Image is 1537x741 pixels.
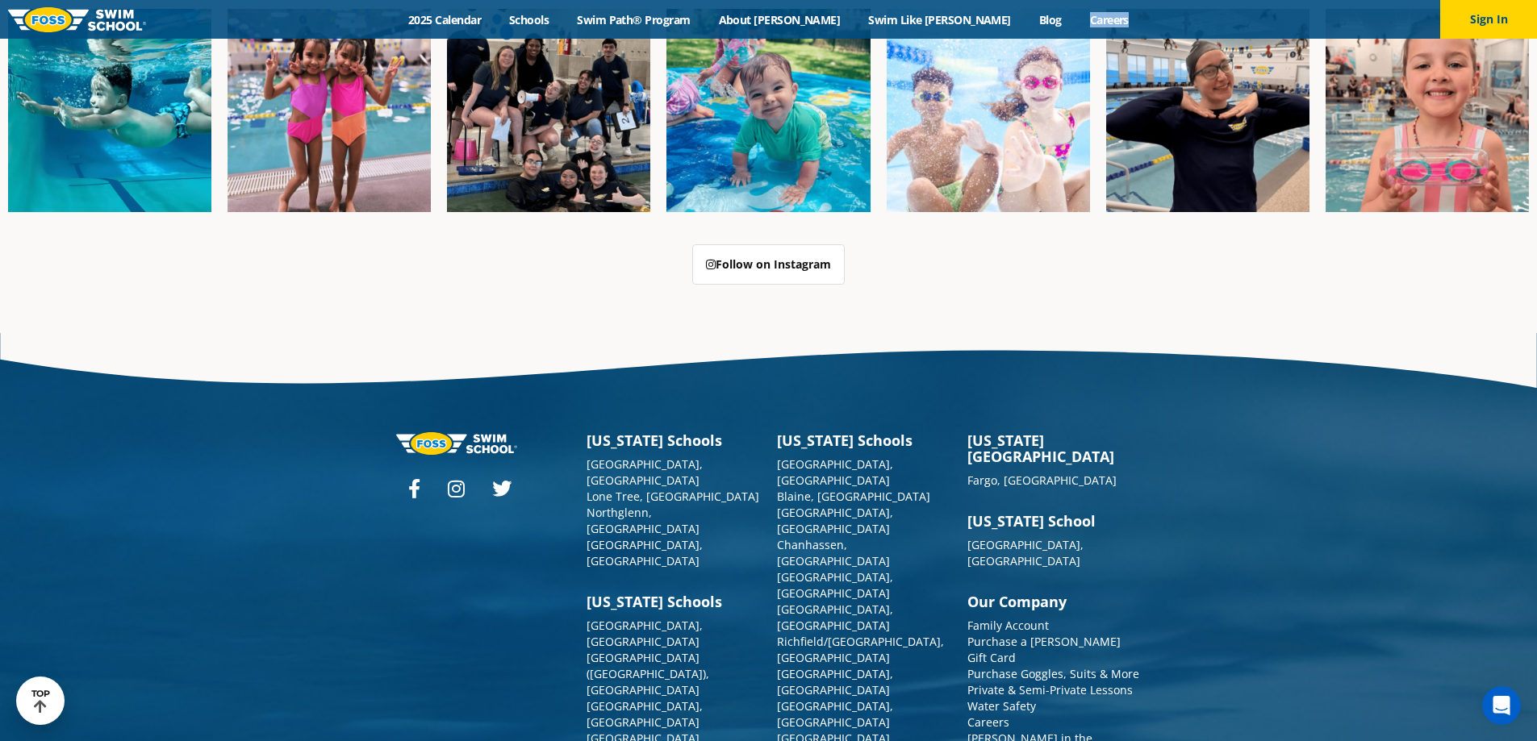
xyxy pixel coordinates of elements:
a: [GEOGRAPHIC_DATA] ([GEOGRAPHIC_DATA]), [GEOGRAPHIC_DATA] [587,650,709,697]
a: [GEOGRAPHIC_DATA], [GEOGRAPHIC_DATA] [587,456,703,488]
a: [GEOGRAPHIC_DATA], [GEOGRAPHIC_DATA] [777,505,893,536]
a: [GEOGRAPHIC_DATA], [GEOGRAPHIC_DATA] [777,698,893,730]
h3: [US_STATE] Schools [587,432,761,448]
a: Careers [1075,12,1142,27]
img: Fa25-Website-Images-2-600x600.png [447,9,650,212]
a: [GEOGRAPHIC_DATA], [GEOGRAPHIC_DATA] [777,569,893,601]
a: Northglenn, [GEOGRAPHIC_DATA] [587,505,700,536]
a: Lone Tree, [GEOGRAPHIC_DATA] [587,489,759,504]
h3: [US_STATE] School [967,513,1142,529]
a: Fargo, [GEOGRAPHIC_DATA] [967,472,1117,488]
img: Fa25-Website-Images-8-600x600.jpg [228,9,431,212]
a: [GEOGRAPHIC_DATA], [GEOGRAPHIC_DATA] [967,537,1084,568]
img: Fa25-Website-Images-600x600.png [666,9,870,212]
img: Fa25-Website-Images-14-600x600.jpg [1326,9,1529,212]
a: Purchase Goggles, Suits & More [967,666,1139,681]
h3: Our Company [967,593,1142,610]
h3: [US_STATE] Schools [587,593,761,610]
a: [GEOGRAPHIC_DATA], [GEOGRAPHIC_DATA] [777,666,893,697]
a: 2025 Calendar [395,12,495,27]
a: About [PERSON_NAME] [704,12,854,27]
a: [GEOGRAPHIC_DATA], [GEOGRAPHIC_DATA] [777,602,893,633]
h3: [US_STATE][GEOGRAPHIC_DATA] [967,432,1142,464]
a: [GEOGRAPHIC_DATA], [GEOGRAPHIC_DATA] [777,456,893,488]
a: Richfield/[GEOGRAPHIC_DATA], [GEOGRAPHIC_DATA] [777,634,944,665]
img: Foss-logo-horizontal-white.svg [396,432,517,454]
a: [GEOGRAPHIC_DATA], [GEOGRAPHIC_DATA] [587,537,703,568]
img: Fa25-Website-Images-9-600x600.jpg [1106,9,1309,212]
h3: [US_STATE] Schools [777,432,951,448]
a: Schools [495,12,563,27]
iframe: Intercom live chat [1482,686,1521,725]
div: TOP [31,689,50,714]
a: Follow on Instagram [692,244,845,285]
a: [GEOGRAPHIC_DATA], [GEOGRAPHIC_DATA] [587,618,703,649]
a: Blaine, [GEOGRAPHIC_DATA] [777,489,930,504]
img: FCC_FOSS_GeneralShoot_May_FallCampaign_lowres-9556-600x600.jpg [887,9,1090,212]
a: Swim Like [PERSON_NAME] [854,12,1025,27]
a: Family Account [967,618,1049,633]
img: FOSS Swim School Logo [8,7,146,32]
a: Blog [1025,12,1075,27]
a: Careers [967,714,1009,730]
a: Private & Semi-Private Lessons [967,682,1133,697]
a: Chanhassen, [GEOGRAPHIC_DATA] [777,537,890,568]
img: Fa25-Website-Images-1-600x600.png [8,9,211,212]
a: Purchase a [PERSON_NAME] Gift Card [967,634,1121,665]
a: Swim Path® Program [563,12,704,27]
a: [GEOGRAPHIC_DATA], [GEOGRAPHIC_DATA] [587,698,703,730]
a: Water Safety [967,698,1036,714]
